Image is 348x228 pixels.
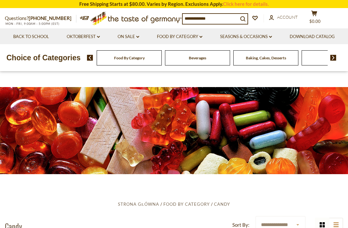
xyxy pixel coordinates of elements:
[118,202,159,207] a: Strona główna
[118,33,139,40] a: On Sale
[163,202,210,207] a: Food By Category
[157,33,202,40] a: Food By Category
[214,202,230,207] a: Candy
[220,33,272,40] a: Seasons & Occasions
[67,33,100,40] a: Oktoberfest
[13,33,49,40] a: Back to School
[5,14,76,23] p: Questions?
[189,55,206,60] a: Beverages
[277,15,298,20] span: Account
[290,33,335,40] a: Download Catalog
[87,55,93,61] img: previous arrow
[5,22,60,25] span: MON - FRI, 9:00AM - 5:00PM (EST)
[246,55,286,60] a: Baking, Cakes, Desserts
[269,14,298,21] a: Account
[223,1,269,7] a: Click here for details.
[29,15,72,21] a: [PHONE_NUMBER]
[114,55,145,60] a: Food By Category
[304,10,324,26] button: $0.00
[309,19,321,24] span: $0.00
[330,55,336,61] img: next arrow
